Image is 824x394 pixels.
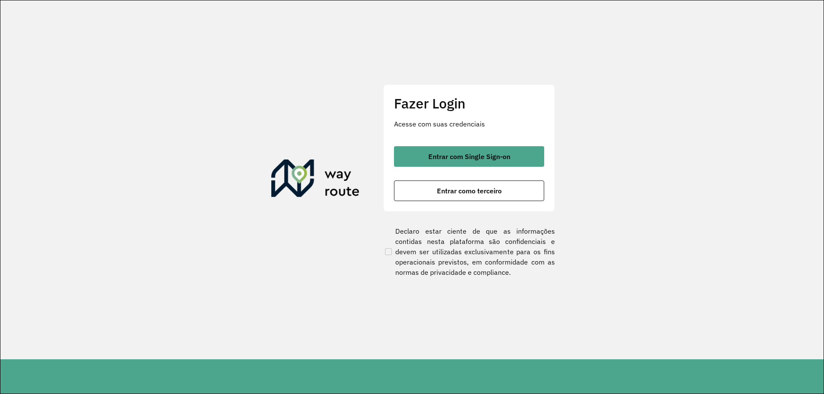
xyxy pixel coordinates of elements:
button: button [394,146,544,167]
button: button [394,180,544,201]
span: Entrar com Single Sign-on [428,153,510,160]
img: Roteirizador AmbevTech [271,159,360,201]
h2: Fazer Login [394,95,544,111]
span: Entrar como terceiro [437,187,502,194]
label: Declaro estar ciente de que as informações contidas nesta plataforma são confidenciais e devem se... [383,226,555,277]
p: Acesse com suas credenciais [394,119,544,129]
